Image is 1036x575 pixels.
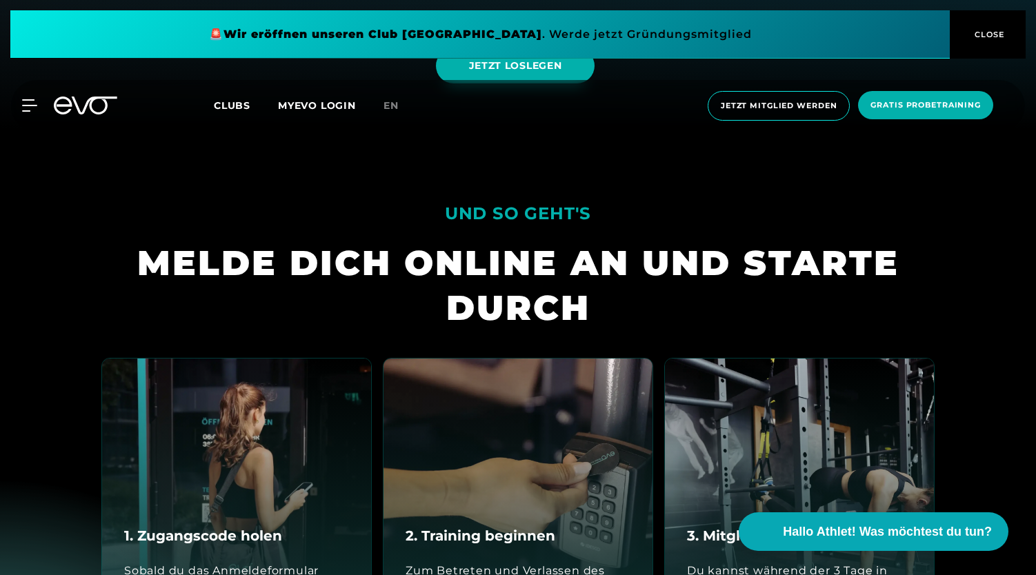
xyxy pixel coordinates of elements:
[383,98,415,114] a: en
[214,99,278,112] a: Clubs
[406,525,555,546] h4: 2. Training beginnen
[445,197,591,230] div: UND SO GEHT'S
[214,99,250,112] span: Clubs
[278,99,356,112] a: MYEVO LOGIN
[704,91,854,121] a: Jetzt Mitglied werden
[971,28,1005,41] span: CLOSE
[721,100,837,112] span: Jetzt Mitglied werden
[950,10,1026,59] button: CLOSE
[124,525,282,546] h4: 1. Zugangscode holen
[854,91,997,121] a: Gratis Probetraining
[783,523,992,541] span: Hallo Athlet! Was möchtest du tun?
[739,512,1008,551] button: Hallo Athlet! Was möchtest du tun?
[870,99,981,111] span: Gratis Probetraining
[101,241,935,330] div: MELDE DICH ONLINE AN UND STARTE DURCH
[383,99,399,112] span: en
[687,525,831,546] h4: 3. Mitglieds werden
